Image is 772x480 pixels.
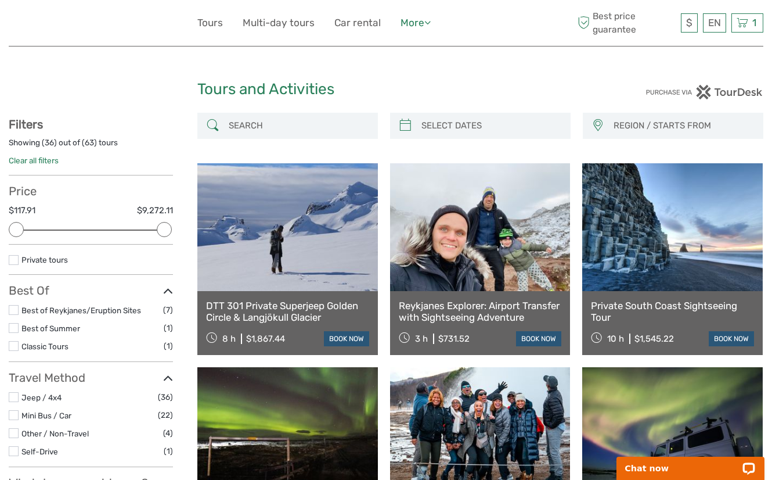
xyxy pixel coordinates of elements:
span: 3 h [415,334,428,344]
a: Best of Summer [21,324,80,333]
label: $9,272.11 [137,205,173,217]
a: Jeep / 4x4 [21,393,62,402]
img: PurchaseViaTourDesk.png [645,85,763,99]
span: (1) [164,321,173,335]
a: Clear all filters [9,156,59,165]
div: EN [703,13,726,33]
a: Mini Bus / Car [21,411,71,420]
a: book now [324,331,369,346]
label: 63 [85,137,94,148]
span: (4) [163,427,173,440]
img: 632-1a1f61c2-ab70-46c5-a88f-57c82c74ba0d_logo_small.jpg [9,9,68,37]
label: 36 [45,137,54,148]
span: (1) [164,339,173,353]
h1: Tours and Activities [197,80,575,99]
a: Tours [197,15,223,31]
a: Other / Non-Travel [21,429,89,438]
input: SEARCH [224,116,372,136]
a: Multi-day tours [243,15,315,31]
span: $ [686,17,692,28]
span: 8 h [222,334,236,344]
a: DTT 301 Private Superjeep Golden Circle & Langjökull Glacier [206,300,369,324]
h3: Travel Method [9,371,173,385]
div: $1,867.44 [246,334,285,344]
span: (22) [158,409,173,422]
span: (36) [158,391,173,404]
div: $731.52 [438,334,470,344]
label: $117.91 [9,205,35,217]
a: Reykjanes Explorer: Airport Transfer with Sightseeing Adventure [399,300,562,324]
h3: Best Of [9,284,173,298]
div: Showing ( ) out of ( ) tours [9,137,173,155]
span: Best price guarantee [575,10,678,35]
strong: Filters [9,117,43,131]
a: More [401,15,431,31]
h3: Price [9,184,173,198]
a: book now [516,331,561,346]
iframe: LiveChat chat widget [609,443,772,480]
span: (7) [163,303,173,317]
a: Private South Coast Sightseeing Tour [591,300,754,324]
span: (1) [164,445,173,458]
a: Best of Reykjanes/Eruption Sites [21,306,141,315]
a: Self-Drive [21,447,58,456]
a: Private tours [21,255,68,264]
span: 10 h [607,334,624,344]
span: 1 [751,17,758,28]
a: Classic Tours [21,342,68,351]
button: REGION / STARTS FROM [608,116,757,135]
input: SELECT DATES [417,116,565,136]
div: $1,545.22 [634,334,674,344]
a: Car rental [334,15,381,31]
a: book now [709,331,754,346]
